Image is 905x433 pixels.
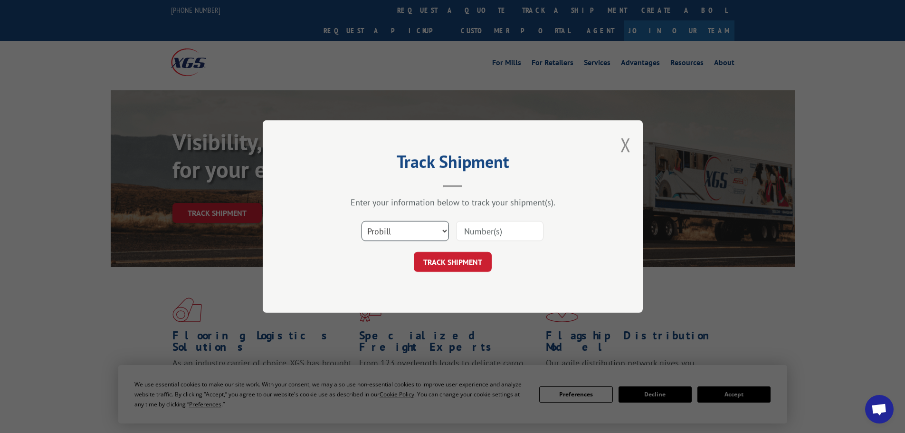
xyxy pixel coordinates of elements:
[310,197,595,208] div: Enter your information below to track your shipment(s).
[310,155,595,173] h2: Track Shipment
[414,252,492,272] button: TRACK SHIPMENT
[456,221,543,241] input: Number(s)
[865,395,894,423] a: Open chat
[620,132,631,157] button: Close modal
